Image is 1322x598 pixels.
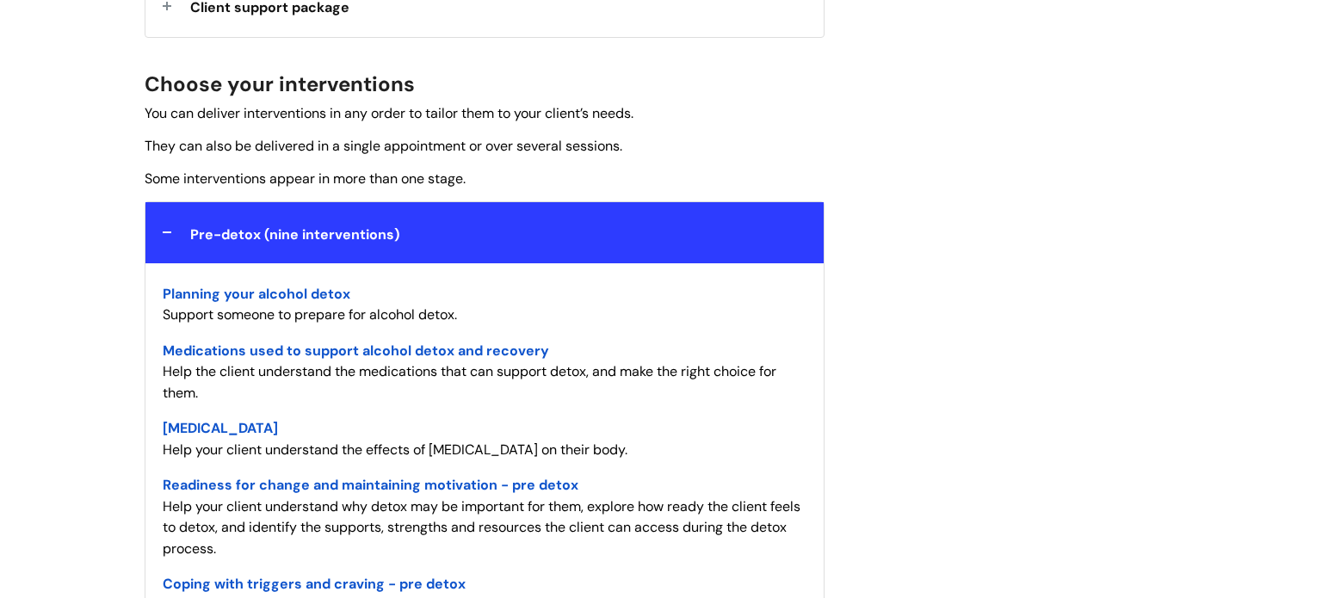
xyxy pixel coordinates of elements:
[145,137,622,155] span: They can also be delivered in a single appointment or over several sessions.
[163,362,776,402] span: Help the client understand the medications that can support detox, and make the right choice for ...
[163,336,549,361] a: Medications used to support alcohol detox and recovery
[163,413,278,439] a: [MEDICAL_DATA]
[145,71,415,97] span: Choose your interventions
[163,342,549,360] span: Medications used to support alcohol detox and recovery
[163,305,457,324] span: Support someone to prepare for alcohol detox.
[163,419,278,437] span: [MEDICAL_DATA]
[190,225,399,244] span: Pre-detox (nine interventions)
[350,285,358,303] span: -
[163,569,466,595] a: Coping with triggers and craving - pre detox
[163,497,800,558] span: Help your client understand why detox may be important for them, explore how ready the client fee...
[145,170,466,188] span: Some interventions appear in more than one stage.
[163,441,627,459] span: Help your client understand the effects of [MEDICAL_DATA] on their body.
[163,279,350,305] a: Planning your alcohol detox
[163,575,466,593] span: Coping with triggers and craving - pre detox
[145,104,633,122] span: You can deliver interventions in any order to tailor them to your client’s needs.
[163,476,578,494] span: Readiness for change and maintaining motivation - pre detox
[163,470,578,496] a: Readiness for change and maintaining motivation - pre detox
[163,285,350,303] span: Planning your alcohol detox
